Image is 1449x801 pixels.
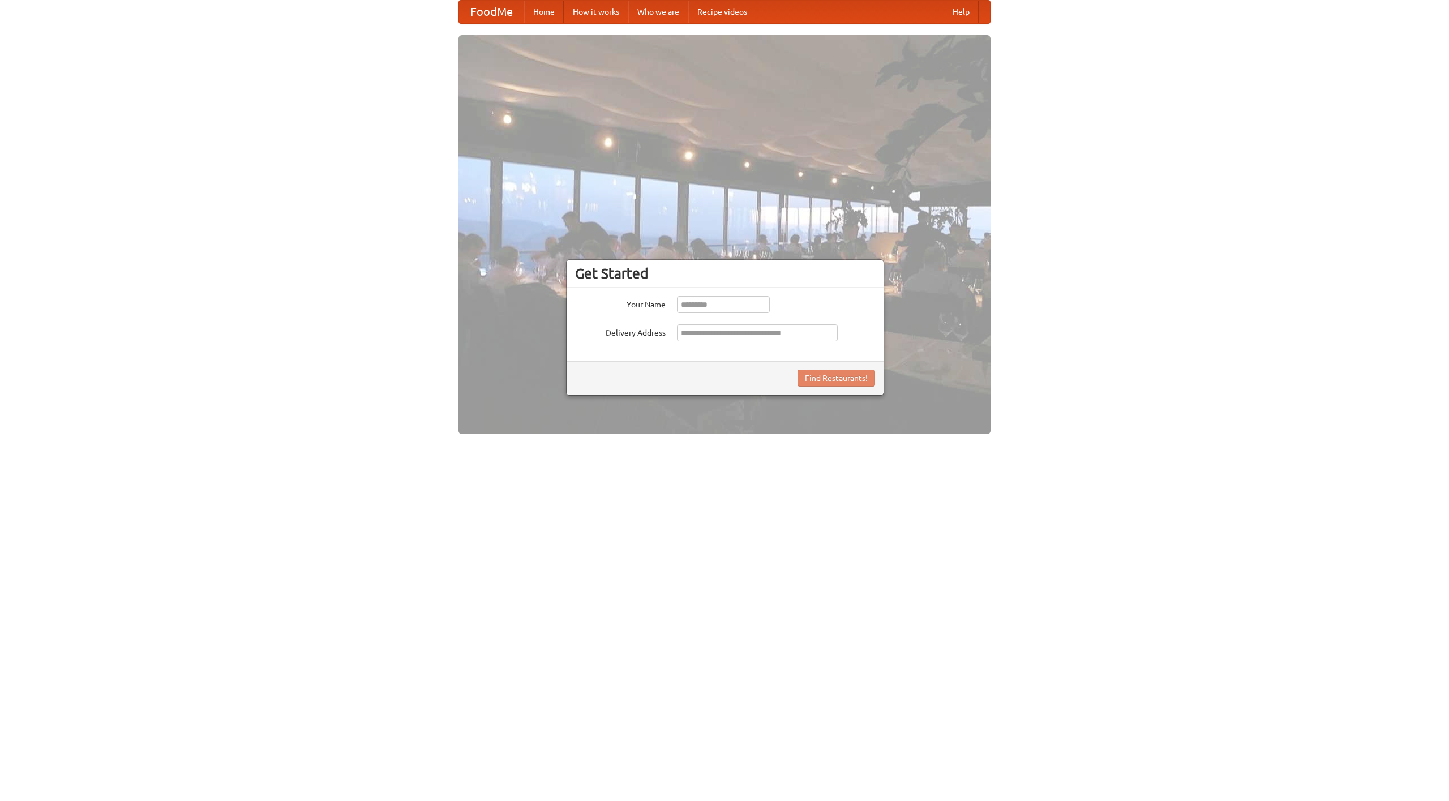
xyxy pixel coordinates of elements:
label: Your Name [575,296,666,310]
a: Recipe videos [688,1,756,23]
label: Delivery Address [575,324,666,339]
a: How it works [564,1,628,23]
button: Find Restaurants! [798,370,875,387]
a: Home [524,1,564,23]
a: Help [944,1,979,23]
a: FoodMe [459,1,524,23]
h3: Get Started [575,265,875,282]
a: Who we are [628,1,688,23]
